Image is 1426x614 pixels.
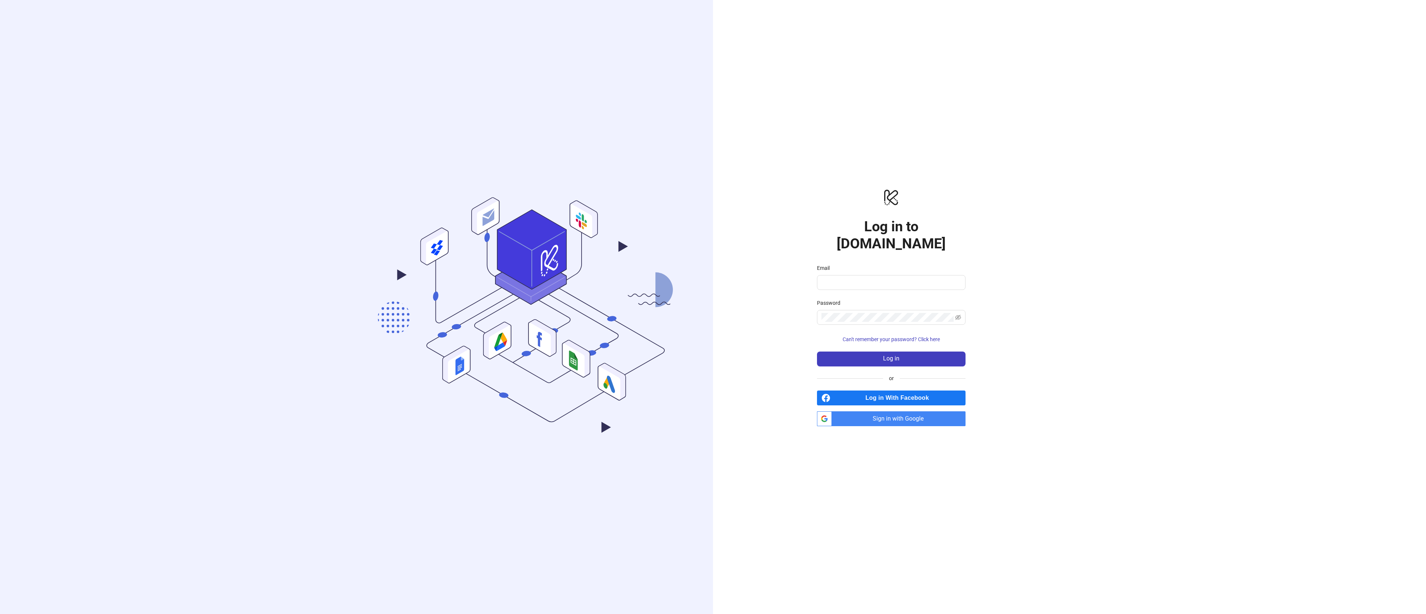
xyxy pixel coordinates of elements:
[883,374,900,382] span: or
[817,411,966,426] a: Sign in with Google
[817,336,966,342] a: Can't remember your password? Click here
[817,299,845,307] label: Password
[955,314,961,320] span: eye-invisible
[817,352,966,366] button: Log in
[821,278,960,287] input: Email
[817,264,834,272] label: Email
[817,334,966,346] button: Can't remember your password? Click here
[833,391,966,405] span: Log in With Facebook
[883,355,899,362] span: Log in
[843,336,940,342] span: Can't remember your password? Click here
[835,411,966,426] span: Sign in with Google
[817,218,966,252] h1: Log in to [DOMAIN_NAME]
[821,313,954,322] input: Password
[817,391,966,405] a: Log in With Facebook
